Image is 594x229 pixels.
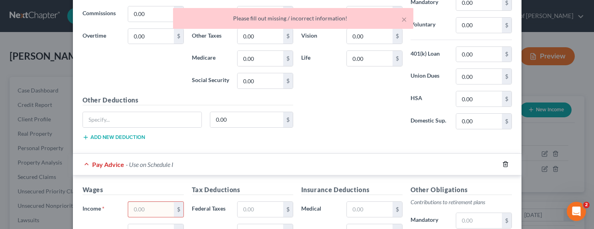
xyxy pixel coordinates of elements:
[79,6,124,22] label: Commissions
[174,6,183,22] div: $
[297,28,343,44] label: Vision
[393,29,402,44] div: $
[283,29,293,44] div: $
[188,6,234,22] label: State Taxes
[83,185,184,195] h5: Wages
[297,201,343,217] label: Medical
[238,73,283,88] input: 0.00
[297,50,343,66] label: Life
[456,69,501,84] input: 0.00
[79,28,124,44] label: Overtime
[238,29,283,44] input: 0.00
[283,73,293,88] div: $
[192,185,293,195] h5: Tax Deductions
[301,185,403,195] h5: Insurance Deductions
[128,6,173,22] input: 0.00
[283,51,293,66] div: $
[238,51,283,66] input: 0.00
[297,6,343,22] label: Dental
[456,47,501,62] input: 0.00
[283,6,293,22] div: $
[347,202,392,217] input: 0.00
[347,51,392,66] input: 0.00
[83,95,293,105] h5: Other Deductions
[92,161,124,168] span: Pay Advice
[502,91,511,106] div: $
[407,46,452,62] label: 401(k) Loan
[393,51,402,66] div: $
[567,202,586,221] iframe: Intercom live chat
[393,202,402,217] div: $
[502,114,511,129] div: $
[188,73,234,89] label: Social Security
[347,6,392,22] input: 0.00
[188,50,234,66] label: Medicare
[283,112,293,127] div: $
[456,213,501,228] input: 0.00
[188,28,234,44] label: Other Taxes
[179,14,407,22] div: Please fill out missing / incorrect information!
[238,202,283,217] input: 0.00
[83,112,202,127] input: Specify...
[83,134,145,141] button: Add new deduction
[128,202,173,217] input: 0.00
[502,47,511,62] div: $
[174,202,183,217] div: $
[238,6,283,22] input: 0.00
[83,205,101,212] span: Income
[174,29,183,44] div: $
[407,213,452,229] label: Mandatory
[583,202,590,208] span: 2
[347,29,392,44] input: 0.00
[126,161,173,168] span: - Use on Schedule I
[210,112,283,127] input: 0.00
[407,68,452,84] label: Union Dues
[393,6,402,22] div: $
[283,202,293,217] div: $
[502,69,511,84] div: $
[502,213,511,228] div: $
[411,185,512,195] h5: Other Obligations
[456,114,501,129] input: 0.00
[411,198,512,206] p: Contributions to retirement plans
[407,91,452,107] label: HSA
[456,91,501,106] input: 0.00
[407,113,452,129] label: Domestic Sup.
[128,29,173,44] input: 0.00
[188,201,234,217] label: Federal Taxes
[401,14,407,24] button: ×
